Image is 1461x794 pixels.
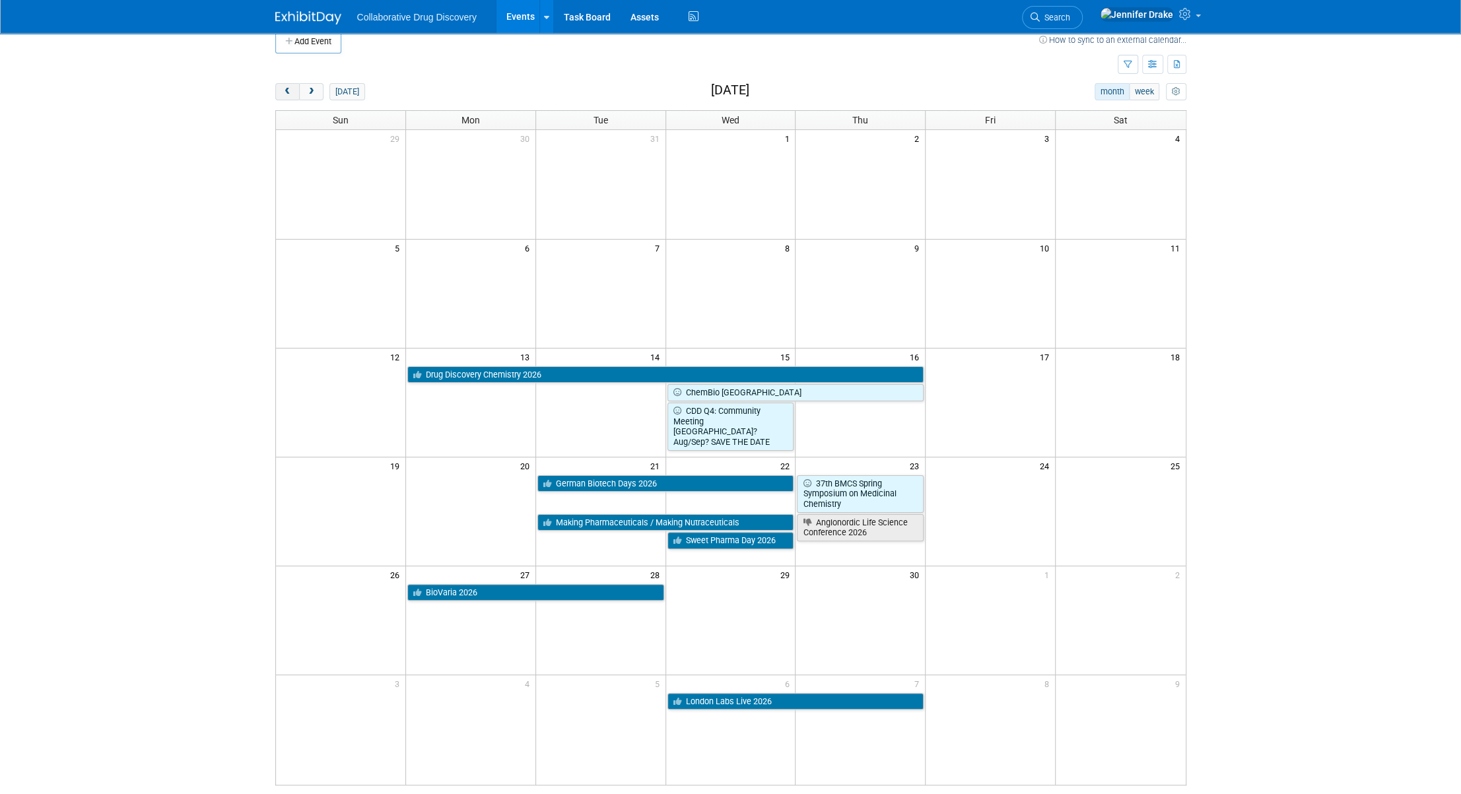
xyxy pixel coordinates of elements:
[594,115,608,125] span: Tue
[1174,566,1186,583] span: 2
[1038,348,1055,365] span: 17
[649,457,665,474] span: 21
[852,115,868,125] span: Thu
[1095,83,1130,100] button: month
[1129,83,1159,100] button: week
[1022,6,1083,29] a: Search
[1039,35,1186,45] a: How to sync to an external calendar...
[393,675,405,692] span: 3
[389,457,405,474] span: 19
[985,115,996,125] span: Fri
[329,83,364,100] button: [DATE]
[1169,457,1186,474] span: 25
[1038,240,1055,256] span: 10
[778,457,795,474] span: 22
[461,115,480,125] span: Mon
[389,130,405,147] span: 29
[407,366,924,383] a: Drug Discovery Chemistry 2026
[654,675,665,692] span: 5
[778,566,795,583] span: 29
[1169,240,1186,256] span: 11
[1100,7,1174,22] img: Jennifer Drake
[913,240,925,256] span: 9
[913,130,925,147] span: 2
[667,403,794,451] a: CDD Q4: Community Meeting [GEOGRAPHIC_DATA]? Aug/Sep? SAVE THE DATE
[1043,566,1055,583] span: 1
[797,475,924,513] a: 37th BMCS Spring Symposium on Medicinal Chemistry
[537,514,794,531] a: Making Pharmaceuticals / Making Nutraceuticals
[1166,83,1186,100] button: myCustomButton
[519,130,535,147] span: 30
[1174,130,1186,147] span: 4
[1169,348,1186,365] span: 18
[1043,130,1055,147] span: 3
[393,240,405,256] span: 5
[275,83,300,100] button: prev
[783,130,795,147] span: 1
[908,457,925,474] span: 23
[783,675,795,692] span: 6
[537,475,794,492] a: German Biotech Days 2026
[299,83,323,100] button: next
[913,675,925,692] span: 7
[519,457,535,474] span: 20
[519,348,535,365] span: 13
[357,12,477,22] span: Collaborative Drug Discovery
[1114,115,1128,125] span: Sat
[333,115,349,125] span: Sun
[649,566,665,583] span: 28
[778,348,795,365] span: 15
[649,130,665,147] span: 31
[1040,13,1070,22] span: Search
[275,11,341,24] img: ExhibitDay
[783,240,795,256] span: 8
[1172,88,1180,96] i: Personalize Calendar
[389,566,405,583] span: 26
[649,348,665,365] span: 14
[1043,675,1055,692] span: 8
[524,240,535,256] span: 6
[908,348,925,365] span: 16
[407,584,664,601] a: BioVaria 2026
[667,532,794,549] a: Sweet Pharma Day 2026
[667,693,924,710] a: London Labs Live 2026
[389,348,405,365] span: 12
[722,115,739,125] span: Wed
[710,83,749,98] h2: [DATE]
[1174,675,1186,692] span: 9
[519,566,535,583] span: 27
[524,675,535,692] span: 4
[275,30,341,53] button: Add Event
[797,514,924,541] a: Anglonordic Life Science Conference 2026
[1038,457,1055,474] span: 24
[667,384,924,401] a: ChemBio [GEOGRAPHIC_DATA]
[654,240,665,256] span: 7
[908,566,925,583] span: 30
